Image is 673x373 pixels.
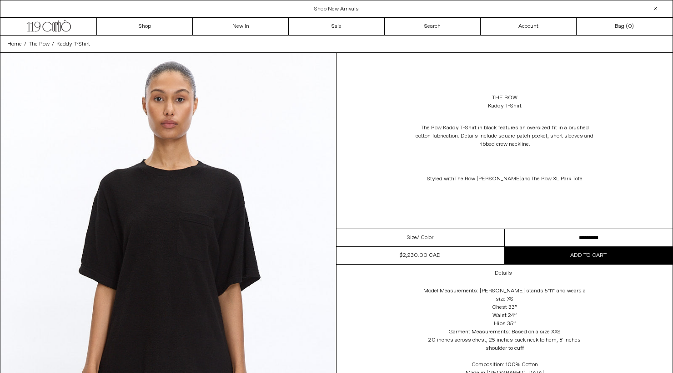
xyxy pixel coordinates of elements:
a: New In [193,18,289,35]
span: 0 [628,23,632,30]
span: ) [628,22,634,31]
a: Bag () [577,18,673,35]
div: $2,230.00 CAD [400,251,441,260]
div: Kaddy T-Shirt [488,102,522,110]
a: Account [481,18,577,35]
a: Home [7,40,22,48]
a: Shop New Arrivals [314,5,359,13]
span: / Color [417,234,433,242]
a: The Row [492,94,517,102]
a: Kaddy T-Shirt [56,40,90,48]
a: The Row [29,40,50,48]
h3: Details [495,270,512,276]
span: Add to cart [570,252,607,259]
span: / [52,40,54,48]
a: The Row [PERSON_NAME] [454,175,522,183]
span: Size [407,234,417,242]
a: Search [385,18,481,35]
a: The Row XL Park Tote [531,175,583,183]
button: Add to cart [505,247,673,264]
p: The Row Kaddy T-Shirt in black features an oversized fit in a brushed cotton fabrication. Details... [414,119,596,153]
a: Sale [289,18,385,35]
span: / [24,40,26,48]
a: Shop [97,18,193,35]
span: Styled with and [427,175,583,183]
